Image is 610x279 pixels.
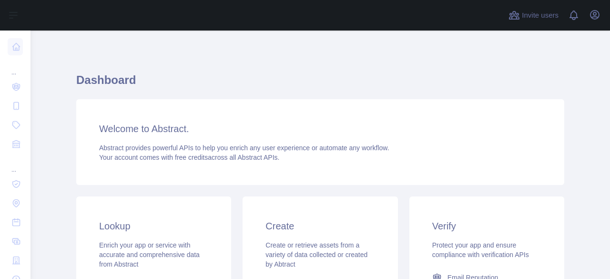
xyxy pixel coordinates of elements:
span: Your account comes with across all Abstract APIs. [99,154,279,161]
h3: Lookup [99,219,208,233]
span: Create or retrieve assets from a variety of data collected or created by Abtract [265,241,367,268]
h3: Create [265,219,375,233]
button: Invite users [507,8,560,23]
span: Enrich your app or service with accurate and comprehensive data from Abstract [99,241,200,268]
span: Protect your app and ensure compliance with verification APIs [432,241,529,258]
span: Invite users [522,10,559,21]
span: free credits [175,154,208,161]
div: ... [8,57,23,76]
h3: Welcome to Abstract. [99,122,541,135]
h1: Dashboard [76,72,564,95]
h3: Verify [432,219,541,233]
div: ... [8,155,23,174]
span: Abstract provides powerful APIs to help you enrich any user experience or automate any workflow. [99,144,389,152]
